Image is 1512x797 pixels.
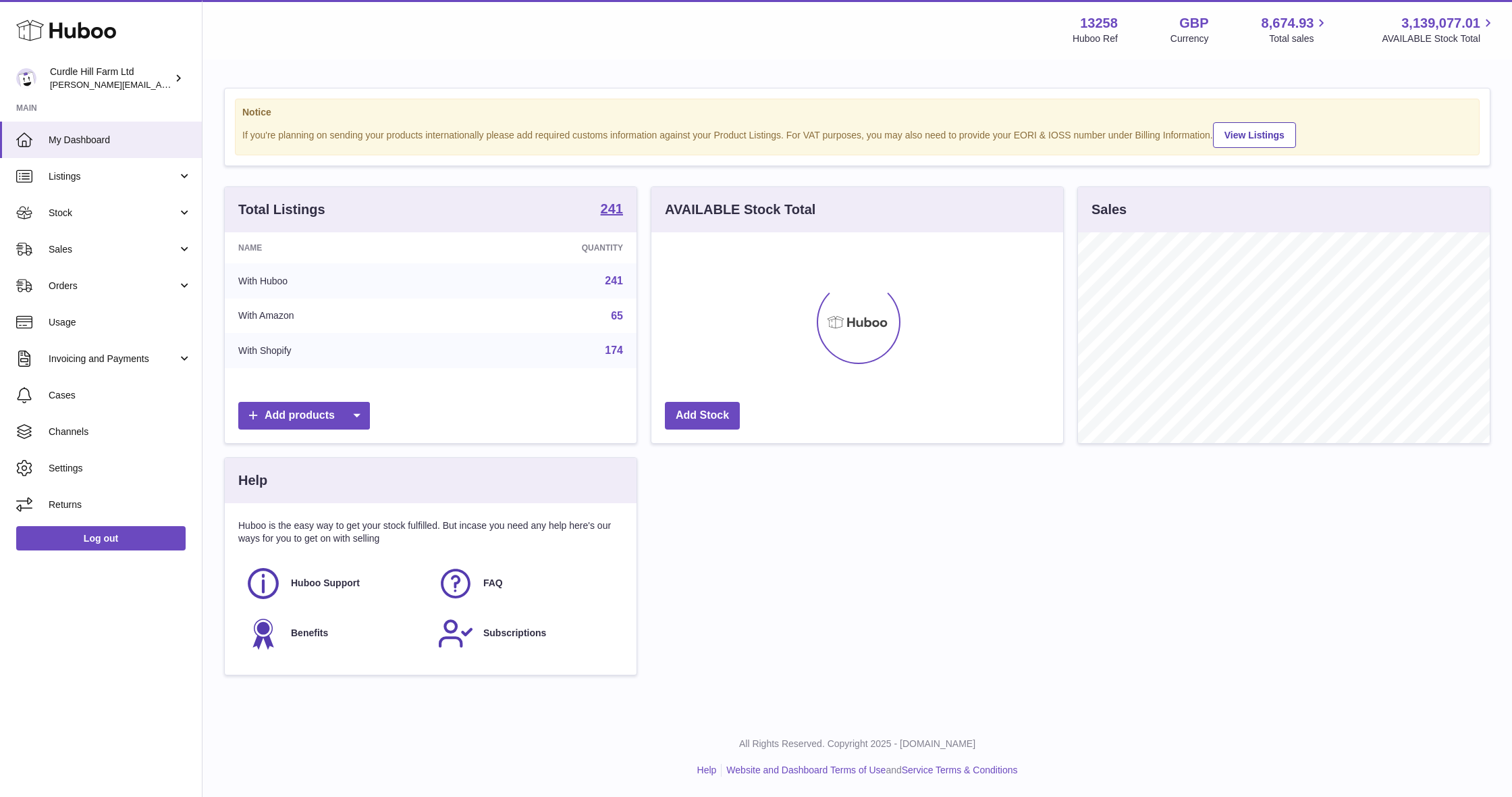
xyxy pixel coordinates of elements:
[49,170,178,183] span: Listings
[242,120,1472,148] div: If you're planning on sending your products internationally please add required customs informati...
[242,106,1472,119] strong: Notice
[225,299,450,334] td: With Amazon
[50,66,171,91] div: Curdle Hill Farm Ltd
[601,202,623,218] a: 241
[49,316,192,329] span: Usage
[697,765,717,775] a: Help
[665,201,815,219] h3: AVAILABLE Stock Total
[1179,14,1208,32] strong: GBP
[238,402,370,430] a: Add products
[1213,122,1296,148] a: View Listings
[722,764,1017,777] li: and
[601,202,623,215] strong: 241
[1073,32,1118,45] div: Huboo Ref
[225,333,450,368] td: With Shopify
[49,462,192,475] span: Settings
[483,627,546,640] span: Subscriptions
[437,565,616,602] a: FAQ
[49,426,192,438] span: Channels
[1382,32,1496,45] span: AVAILABLE Stock Total
[1401,14,1480,32] span: 3,139,077.01
[49,389,192,402] span: Cases
[16,68,36,88] img: miranda@diddlysquatfarmshop.com
[238,519,623,545] p: Huboo is the easy way to get your stock fulfilled. But incase you need any help here's our ways f...
[611,310,623,322] a: 65
[245,615,424,652] a: Benefits
[213,738,1501,750] p: All Rights Reserved. Copyright 2025 - [DOMAIN_NAME]
[1170,32,1209,45] div: Currency
[1269,32,1329,45] span: Total sales
[291,627,328,640] span: Benefits
[49,243,178,256] span: Sales
[1262,14,1330,45] a: 8,674.93 Total sales
[1080,14,1118,32] strong: 13258
[1382,14,1496,45] a: 3,139,077.01 AVAILABLE Stock Total
[49,207,178,220] span: Stock
[238,471,267,490] h3: Help
[225,263,450,299] td: With Huboo
[437,615,616,652] a: Subscriptions
[225,232,450,263] th: Name
[16,526,186,550] a: Log out
[238,201,325,219] h3: Total Listings
[665,402,740,430] a: Add Stock
[49,134,192,147] span: My Dashboard
[245,565,424,602] a: Huboo Support
[50,79,271,90] span: [PERSON_NAME][EMAIL_ADDRESS][DOMAIN_NAME]
[49,498,192,511] span: Returns
[49,353,178,365] span: Invoicing and Payments
[1091,201,1127,219] h3: Sales
[291,577,360,590] span: Huboo Support
[902,765,1018,775] a: Service Terms & Conditions
[450,232,637,263] th: Quantity
[605,344,623,356] a: 174
[1262,14,1314,32] span: 8,674.93
[605,275,623,286] a: 241
[483,577,503,590] span: FAQ
[726,765,886,775] a: Website and Dashboard Terms of Use
[49,280,178,292] span: Orders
